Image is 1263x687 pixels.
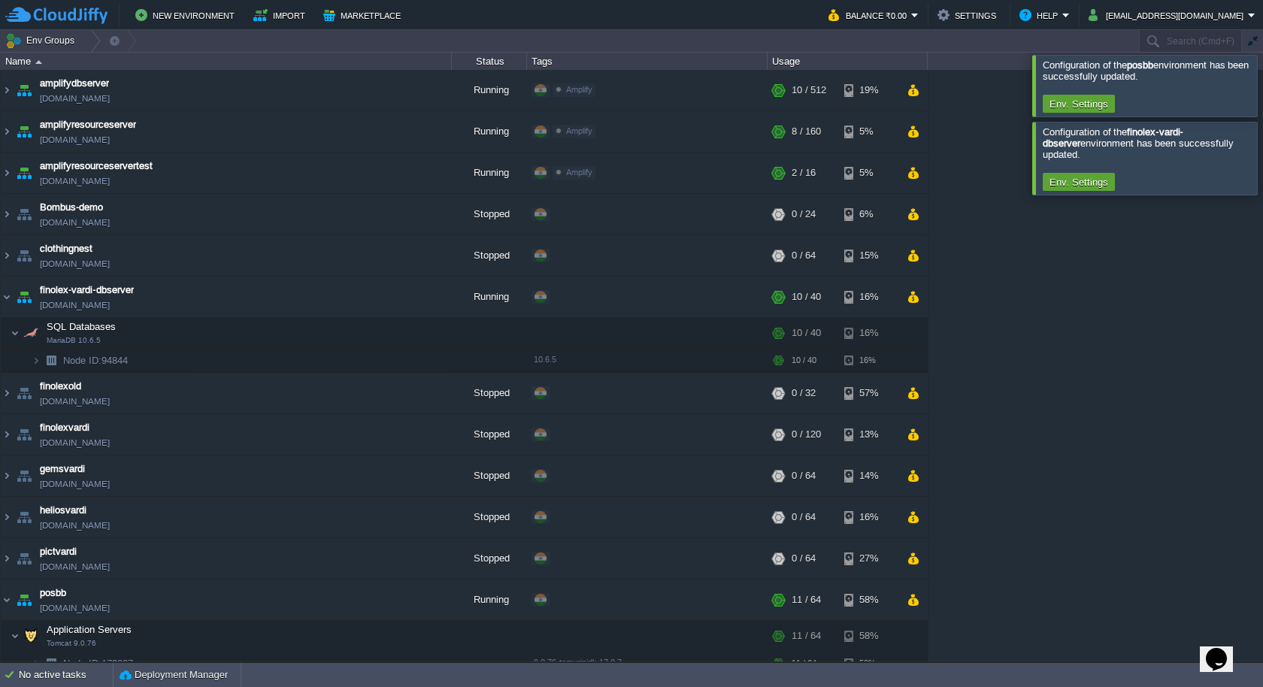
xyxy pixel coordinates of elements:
[452,277,527,317] div: Running
[792,621,821,651] div: 11 / 64
[14,580,35,620] img: AMDAwAAAACH5BAEAAAAALAAAAAABAAEAAAICRAEAOw==
[844,621,893,651] div: 58%
[792,455,816,496] div: 0 / 64
[32,349,41,372] img: AMDAwAAAACH5BAEAAAAALAAAAAABAAEAAAICRAEAOw==
[40,503,86,518] a: heliosvardi
[62,657,135,670] span: 173207
[1,277,13,317] img: AMDAwAAAACH5BAEAAAAALAAAAAABAAEAAAICRAEAOw==
[452,153,527,193] div: Running
[47,336,101,345] span: MariaDB 10.6.5
[566,126,592,135] span: Amplify
[40,420,89,435] a: finolexvardi
[253,6,310,24] button: Import
[62,354,130,367] a: Node ID:94844
[14,538,35,579] img: AMDAwAAAACH5BAEAAAAALAAAAAABAAEAAAICRAEAOw==
[40,241,92,256] span: clothingnest
[452,497,527,537] div: Stopped
[844,538,893,579] div: 27%
[40,215,110,230] a: [DOMAIN_NAME]
[14,235,35,276] img: AMDAwAAAACH5BAEAAAAALAAAAAABAAEAAAICRAEAOw==
[844,70,893,110] div: 19%
[62,354,130,367] span: 94844
[792,153,816,193] div: 2 / 16
[45,320,118,333] span: SQL Databases
[528,53,767,70] div: Tags
[14,70,35,110] img: AMDAwAAAACH5BAEAAAAALAAAAAABAAEAAAICRAEAOw==
[40,544,77,559] a: pictvardi
[63,658,101,669] span: Node ID:
[452,70,527,110] div: Running
[844,111,893,152] div: 5%
[792,414,821,455] div: 0 / 120
[1089,6,1248,24] button: [EMAIL_ADDRESS][DOMAIN_NAME]
[1,580,13,620] img: AMDAwAAAACH5BAEAAAAALAAAAAABAAEAAAICRAEAOw==
[768,53,927,70] div: Usage
[452,455,527,496] div: Stopped
[323,6,405,24] button: Marketplace
[1,235,13,276] img: AMDAwAAAACH5BAEAAAAALAAAAAABAAEAAAICRAEAOw==
[844,414,893,455] div: 13%
[1019,6,1062,24] button: Help
[45,623,134,636] span: Application Servers
[452,235,527,276] div: Stopped
[792,194,816,235] div: 0 / 24
[1043,59,1249,82] span: Configuration of the environment has been successfully updated.
[40,298,110,313] a: [DOMAIN_NAME]
[40,159,153,174] a: amplifyresourceservertest
[1,497,13,537] img: AMDAwAAAACH5BAEAAAAALAAAAAABAAEAAAICRAEAOw==
[792,349,816,372] div: 10 / 40
[41,652,62,675] img: AMDAwAAAACH5BAEAAAAALAAAAAABAAEAAAICRAEAOw==
[40,518,110,533] a: [DOMAIN_NAME]
[40,91,110,106] span: [DOMAIN_NAME]
[1200,627,1248,672] iframe: chat widget
[844,318,893,348] div: 16%
[792,111,821,152] div: 8 / 160
[1,414,13,455] img: AMDAwAAAACH5BAEAAAAALAAAAAABAAEAAAICRAEAOw==
[844,153,893,193] div: 5%
[792,70,826,110] div: 10 / 512
[452,111,527,152] div: Running
[19,663,113,687] div: No active tasks
[844,497,893,537] div: 16%
[40,586,66,601] a: posbb
[1043,126,1234,160] span: Configuration of the environment has been successfully updated.
[40,76,109,91] a: amplifydbserver
[40,379,81,394] a: finolexold
[40,283,134,298] span: finolex-vardi-dbserver
[40,462,85,477] a: gemsvardi
[937,6,1001,24] button: Settings
[11,621,20,651] img: AMDAwAAAACH5BAEAAAAALAAAAAABAAEAAAICRAEAOw==
[40,559,110,574] a: [DOMAIN_NAME]
[792,538,816,579] div: 0 / 64
[32,652,41,675] img: AMDAwAAAACH5BAEAAAAALAAAAAABAAEAAAICRAEAOw==
[14,277,35,317] img: AMDAwAAAACH5BAEAAAAALAAAAAABAAEAAAICRAEAOw==
[35,60,42,64] img: AMDAwAAAACH5BAEAAAAALAAAAAABAAEAAAICRAEAOw==
[844,455,893,496] div: 14%
[1127,59,1153,71] b: posbb
[14,111,35,152] img: AMDAwAAAACH5BAEAAAAALAAAAAABAAEAAAICRAEAOw==
[40,200,103,215] a: Bombus-demo
[452,194,527,235] div: Stopped
[135,6,239,24] button: New Environment
[452,373,527,413] div: Stopped
[40,256,110,271] a: [DOMAIN_NAME]
[792,652,816,675] div: 11 / 64
[14,194,35,235] img: AMDAwAAAACH5BAEAAAAALAAAAAABAAEAAAICRAEAOw==
[41,349,62,372] img: AMDAwAAAACH5BAEAAAAALAAAAAABAAEAAAICRAEAOw==
[534,355,556,364] span: 10.6.5
[1,373,13,413] img: AMDAwAAAACH5BAEAAAAALAAAAAABAAEAAAICRAEAOw==
[566,168,592,177] span: Amplify
[40,132,110,147] a: [DOMAIN_NAME]
[1,194,13,235] img: AMDAwAAAACH5BAEAAAAALAAAAAABAAEAAAICRAEAOw==
[452,580,527,620] div: Running
[1,538,13,579] img: AMDAwAAAACH5BAEAAAAALAAAAAABAAEAAAICRAEAOw==
[452,538,527,579] div: Stopped
[844,349,893,372] div: 16%
[5,6,108,25] img: CloudJiffy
